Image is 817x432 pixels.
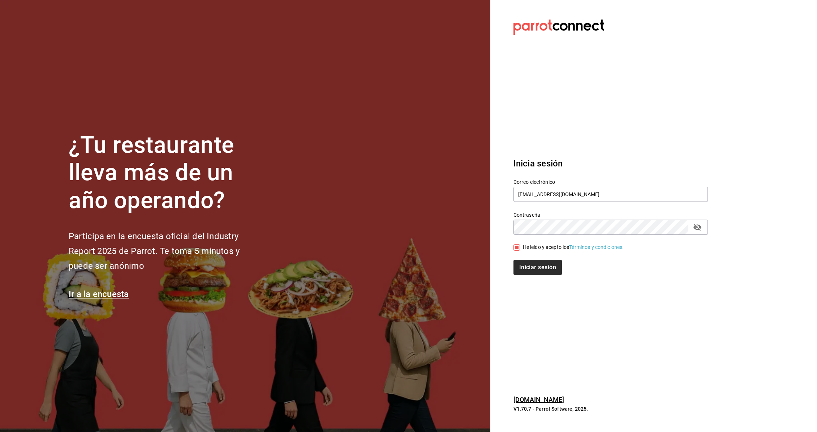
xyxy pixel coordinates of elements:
label: Correo electrónico [513,179,708,184]
button: Iniciar sesión [513,260,562,275]
h3: Inicia sesión [513,157,708,170]
label: Contraseña [513,212,708,217]
a: Términos y condiciones. [569,244,624,250]
div: He leído y acepto los [523,243,624,251]
h1: ¿Tu restaurante lleva más de un año operando? [69,131,264,215]
input: Ingresa tu correo electrónico [513,187,708,202]
h2: Participa en la encuesta oficial del Industry Report 2025 de Parrot. Te toma 5 minutos y puede se... [69,229,264,273]
a: [DOMAIN_NAME] [513,396,564,403]
button: passwordField [691,221,704,233]
p: V1.70.7 - Parrot Software, 2025. [513,405,708,412]
a: Ir a la encuesta [69,289,129,299]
